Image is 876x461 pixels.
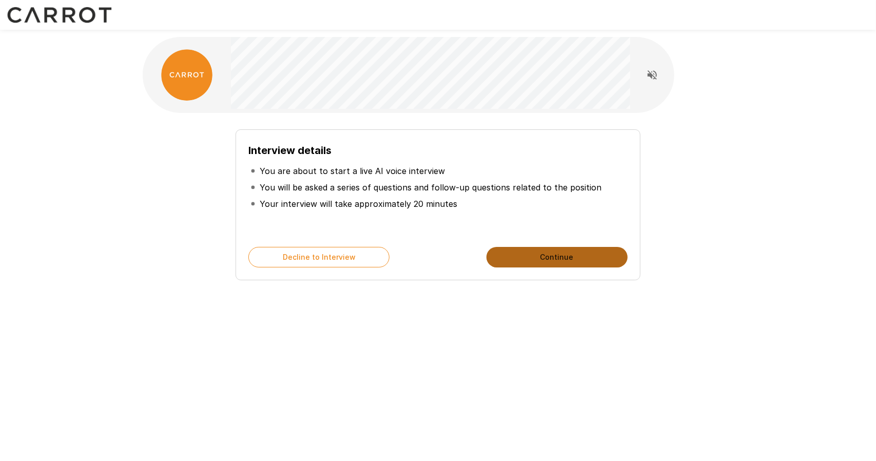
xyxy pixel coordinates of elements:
button: Continue [486,247,628,267]
p: Your interview will take approximately 20 minutes [260,198,457,210]
p: You are about to start a live AI voice interview [260,165,445,177]
button: Read questions aloud [642,65,663,85]
b: Interview details [248,144,332,157]
img: carrot_logo.png [161,49,212,101]
p: You will be asked a series of questions and follow-up questions related to the position [260,181,601,194]
button: Decline to Interview [248,247,390,267]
